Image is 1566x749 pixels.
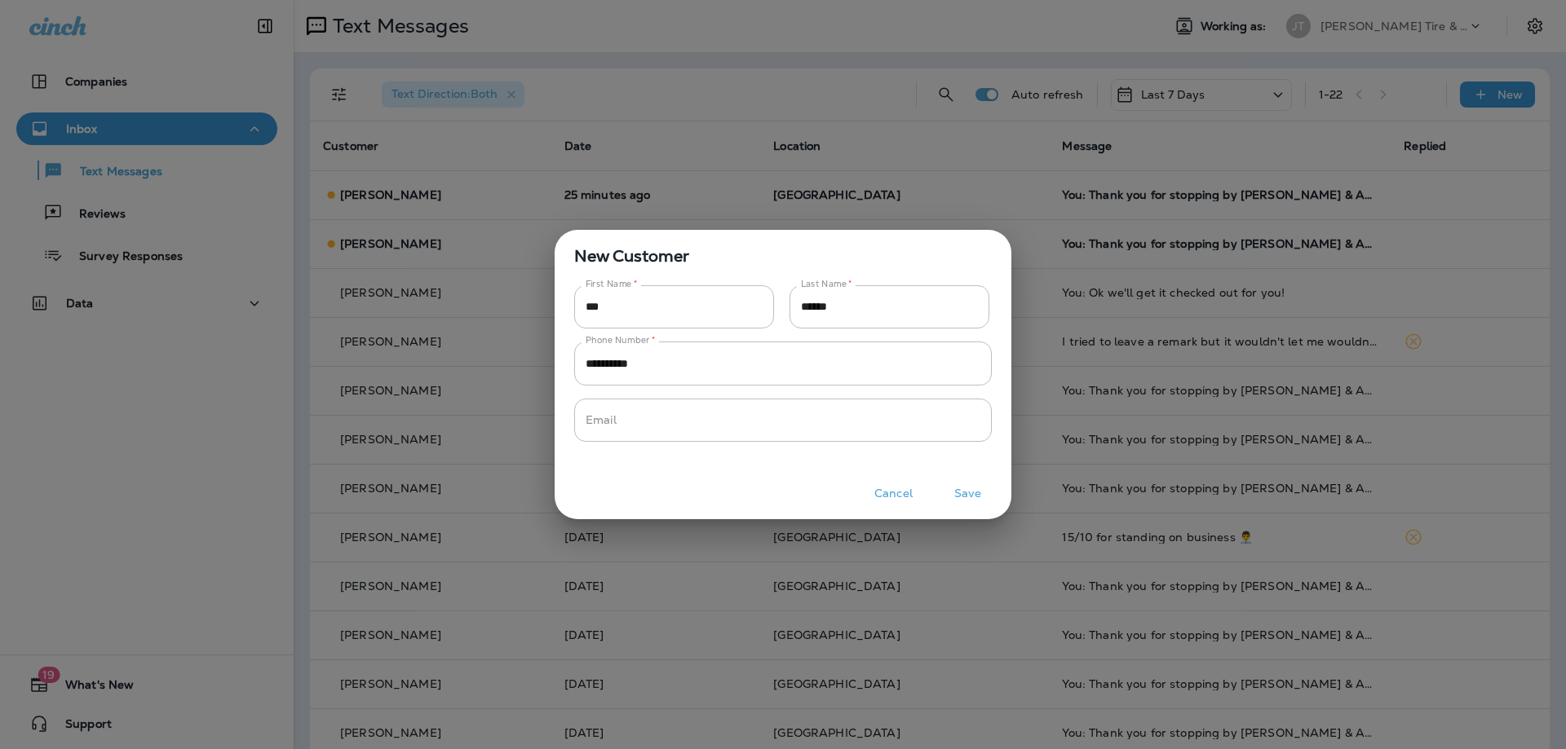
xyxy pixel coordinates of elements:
[801,278,852,290] label: Last Name
[555,230,1011,269] span: New Customer
[937,481,998,506] button: Save
[586,278,638,290] label: First Name
[863,481,924,506] button: Cancel
[586,334,655,346] label: Phone Number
